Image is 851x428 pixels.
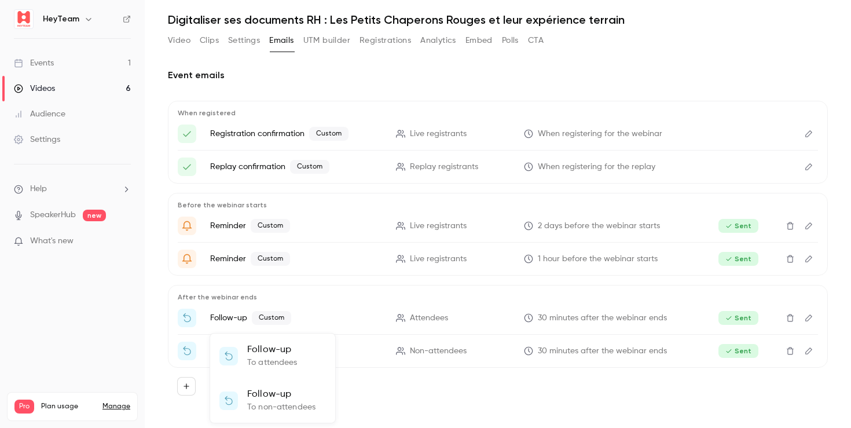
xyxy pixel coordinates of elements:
[247,401,316,414] p: To non-attendees
[247,387,316,401] p: Follow-up
[247,343,298,357] p: Follow-up
[210,334,335,378] li: follow_up_show
[247,357,298,369] p: To attendees
[210,378,335,423] li: follow_up_no_show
